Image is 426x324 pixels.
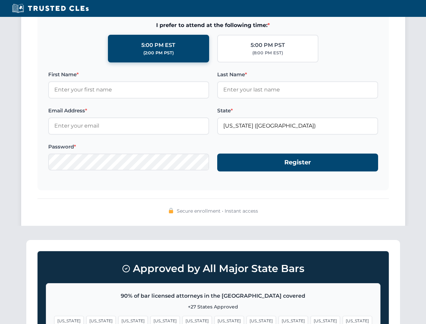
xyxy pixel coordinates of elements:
[217,81,378,98] input: Enter your last name
[251,41,285,50] div: 5:00 PM PST
[48,143,209,151] label: Password
[48,71,209,79] label: First Name
[48,21,378,30] span: I prefer to attend at the following time:
[177,207,258,215] span: Secure enrollment • Instant access
[217,117,378,134] input: Florida (FL)
[54,303,372,310] p: +27 States Approved
[10,3,91,13] img: Trusted CLEs
[217,71,378,79] label: Last Name
[46,260,380,278] h3: Approved by All Major State Bars
[48,107,209,115] label: Email Address
[217,154,378,171] button: Register
[48,81,209,98] input: Enter your first name
[143,50,174,56] div: (2:00 PM PST)
[252,50,283,56] div: (8:00 PM EST)
[217,107,378,115] label: State
[54,292,372,300] p: 90% of bar licensed attorneys in the [GEOGRAPHIC_DATA] covered
[48,117,209,134] input: Enter your email
[141,41,175,50] div: 5:00 PM EST
[168,208,174,213] img: 🔒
